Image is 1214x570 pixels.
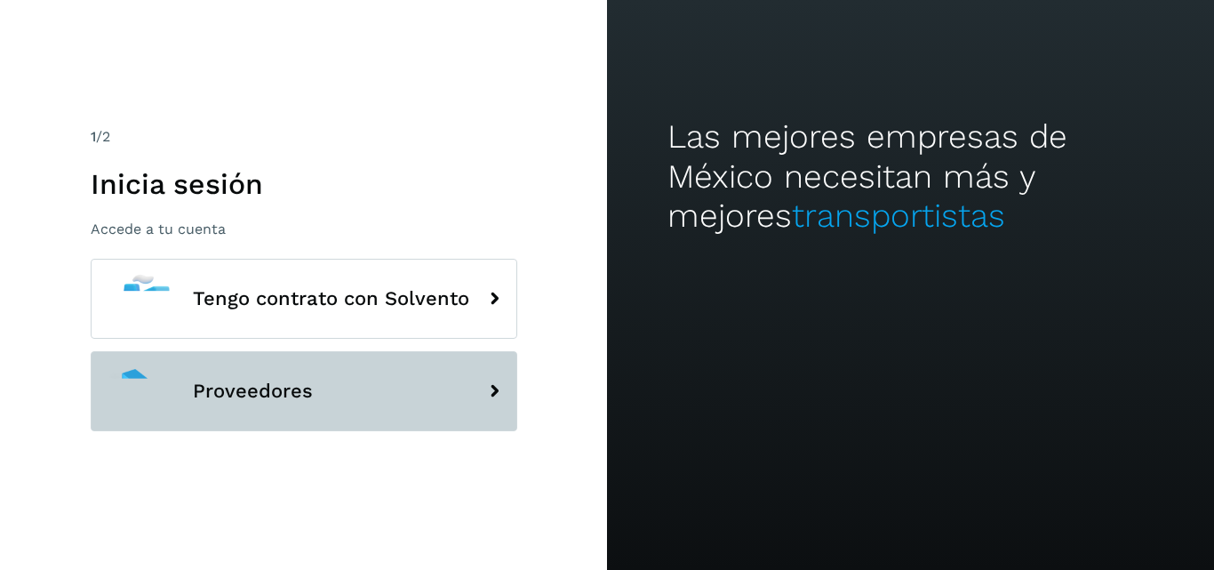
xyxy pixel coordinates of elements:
[91,221,517,237] p: Accede a tu cuenta
[193,288,469,309] span: Tengo contrato con Solvento
[792,197,1005,235] span: transportistas
[91,167,517,201] h1: Inicia sesión
[91,351,517,431] button: Proveedores
[91,128,96,145] span: 1
[193,381,313,402] span: Proveedores
[91,259,517,339] button: Tengo contrato con Solvento
[91,126,517,148] div: /2
[667,117,1153,236] h2: Las mejores empresas de México necesitan más y mejores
